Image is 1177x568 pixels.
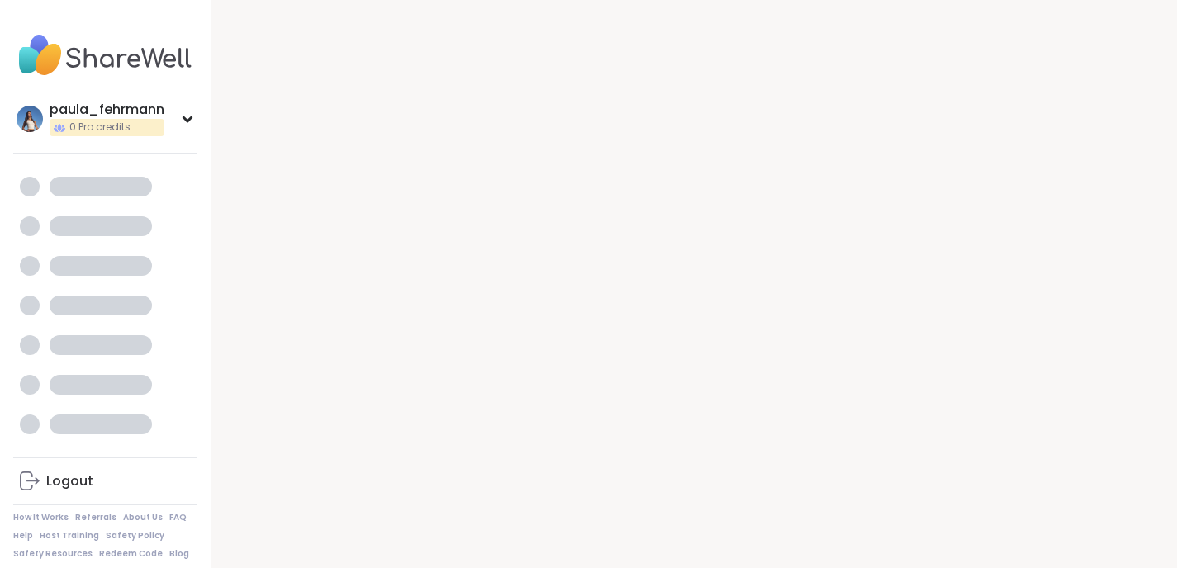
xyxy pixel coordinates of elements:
[46,472,93,490] div: Logout
[69,121,131,135] span: 0 Pro credits
[13,512,69,523] a: How It Works
[13,530,33,542] a: Help
[106,530,164,542] a: Safety Policy
[13,548,93,560] a: Safety Resources
[17,106,43,132] img: paula_fehrmann
[169,512,187,523] a: FAQ
[169,548,189,560] a: Blog
[40,530,99,542] a: Host Training
[99,548,163,560] a: Redeem Code
[13,461,197,501] a: Logout
[50,101,164,119] div: paula_fehrmann
[123,512,163,523] a: About Us
[75,512,116,523] a: Referrals
[13,26,197,84] img: ShareWell Nav Logo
